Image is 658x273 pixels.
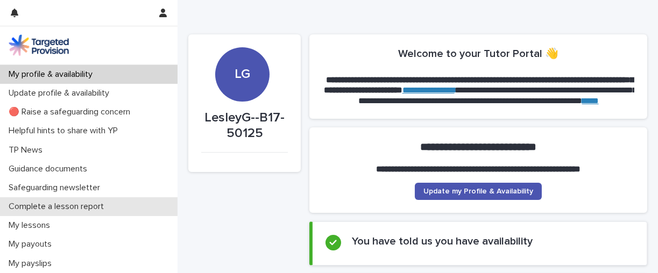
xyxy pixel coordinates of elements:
p: Helpful hints to share with YP [4,126,126,136]
p: My payslips [4,258,60,269]
h2: You have told us you have availability [352,235,533,248]
p: 🔴 Raise a safeguarding concern [4,107,139,117]
p: My profile & availability [4,69,101,80]
p: My payouts [4,239,60,249]
p: TP News [4,145,51,155]
a: Update my Profile & Availability [415,183,542,200]
p: Complete a lesson report [4,202,112,212]
p: Safeguarding newsletter [4,183,109,193]
p: LesleyG--B17-50125 [201,110,288,141]
img: M5nRWzHhSzIhMunXDL62 [9,34,69,56]
p: Guidance documents [4,164,96,174]
span: Update my Profile & Availability [423,188,533,195]
p: My lessons [4,220,59,231]
div: LG [215,12,270,82]
h2: Welcome to your Tutor Portal 👋 [398,47,558,60]
p: Update profile & availability [4,88,118,98]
